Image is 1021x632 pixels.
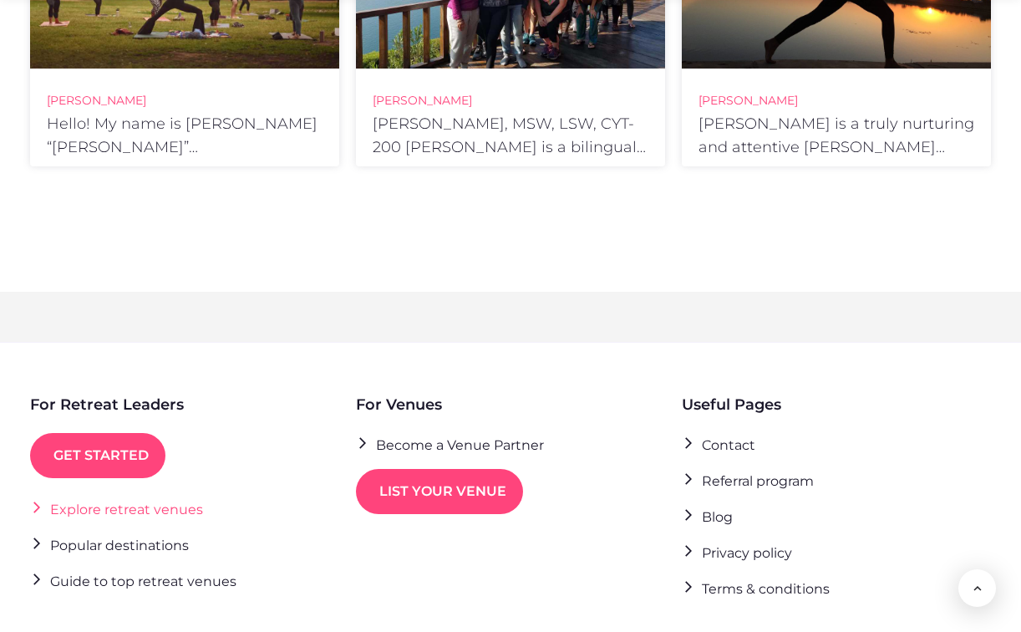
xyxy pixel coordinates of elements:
[30,393,184,416] h5: For Retreat Leaders
[30,533,189,556] a: Popular destinations
[356,469,523,514] a: List your venue
[682,433,755,456] a: Contact
[356,393,442,416] h5: For Venues
[682,469,814,492] a: Referral program
[356,433,544,456] a: Become a Venue Partner
[698,89,974,112] h4: [PERSON_NAME]
[682,541,792,563] a: Privacy policy
[682,393,781,416] h5: Useful Pages
[373,89,648,112] h4: [PERSON_NAME]
[682,505,733,528] a: Blog
[30,433,165,478] a: Get started
[30,569,236,592] a: Guide to top retreat venues
[47,112,323,159] h6: Hello! My name is [PERSON_NAME] “[PERSON_NAME]” [PERSON_NAME] ERYT-500, YACEP, RN, MSN. I love pr...
[698,112,974,159] h6: [PERSON_NAME] is a truly nurturing and attentive [PERSON_NAME] inspired and Hatha Yoga teacher wi...
[47,89,323,112] h4: [PERSON_NAME]
[30,497,203,520] a: Explore retreat venues
[682,577,830,599] a: Terms & conditions
[373,112,648,159] h6: [PERSON_NAME], MSW, LSW, CYT-200 [PERSON_NAME] is a bilingual (Spanish/English) licensed social w...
